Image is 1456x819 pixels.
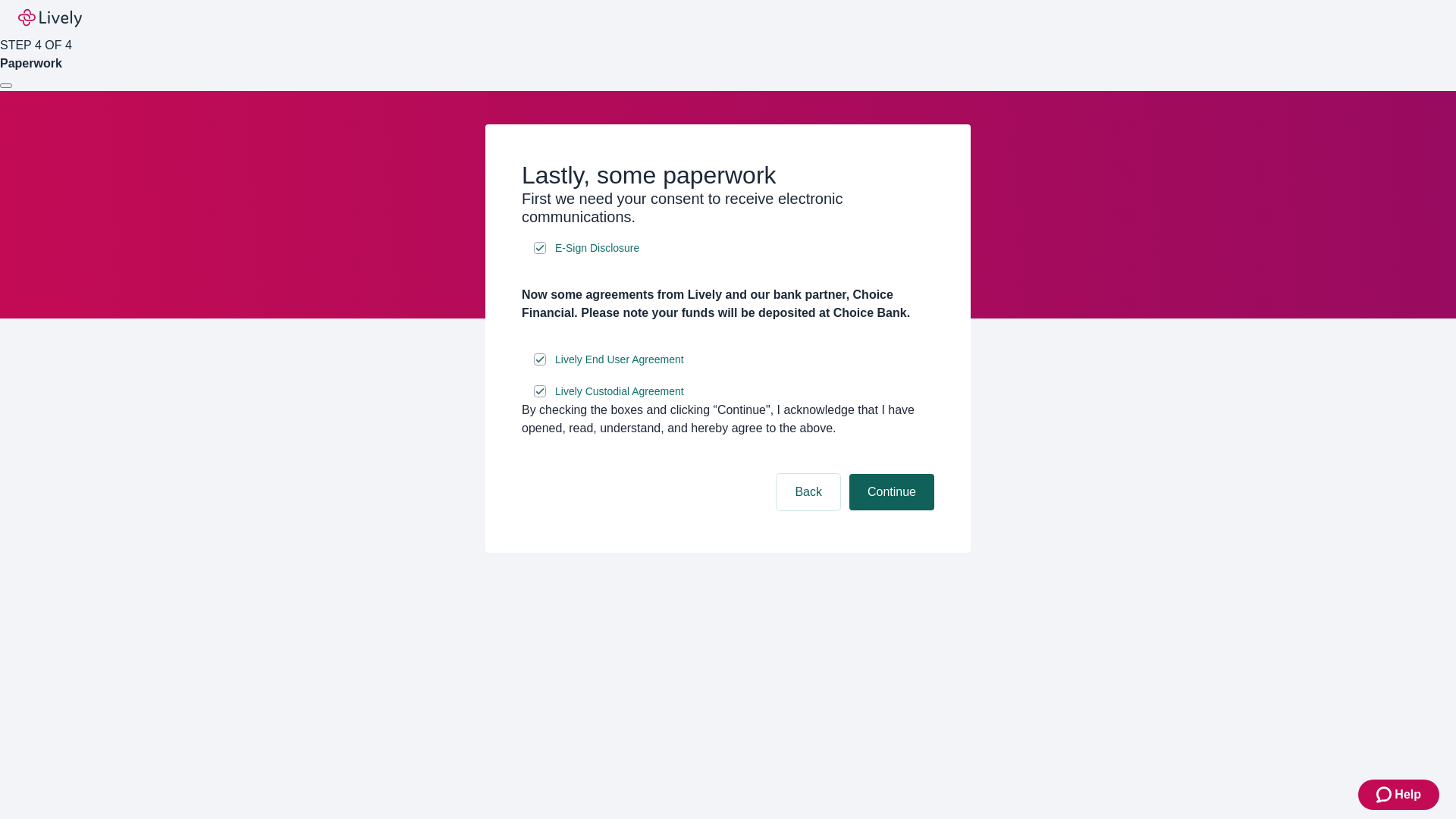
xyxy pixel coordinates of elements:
span: Lively End User Agreement [555,352,684,368]
svg: Zendesk support icon [1376,786,1395,804]
button: Zendesk support iconHelp [1358,780,1439,810]
h4: Now some agreements from Lively and our bank partner, Choice Financial. Please note your funds wi... [522,286,934,322]
img: Lively [18,9,82,27]
button: Continue [849,474,934,510]
div: By checking the boxes and clicking “Continue", I acknowledge that I have opened, read, understand... [522,401,934,438]
h2: Lastly, some paperwork [522,161,934,190]
span: Help [1395,786,1421,804]
h3: First we need your consent to receive electronic communications. [522,190,934,226]
span: Lively Custodial Agreement [555,384,684,400]
a: e-sign disclosure document [552,239,642,258]
span: E-Sign Disclosure [555,240,639,256]
a: e-sign disclosure document [552,350,687,369]
a: e-sign disclosure document [552,382,687,401]
button: Back [777,474,840,510]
